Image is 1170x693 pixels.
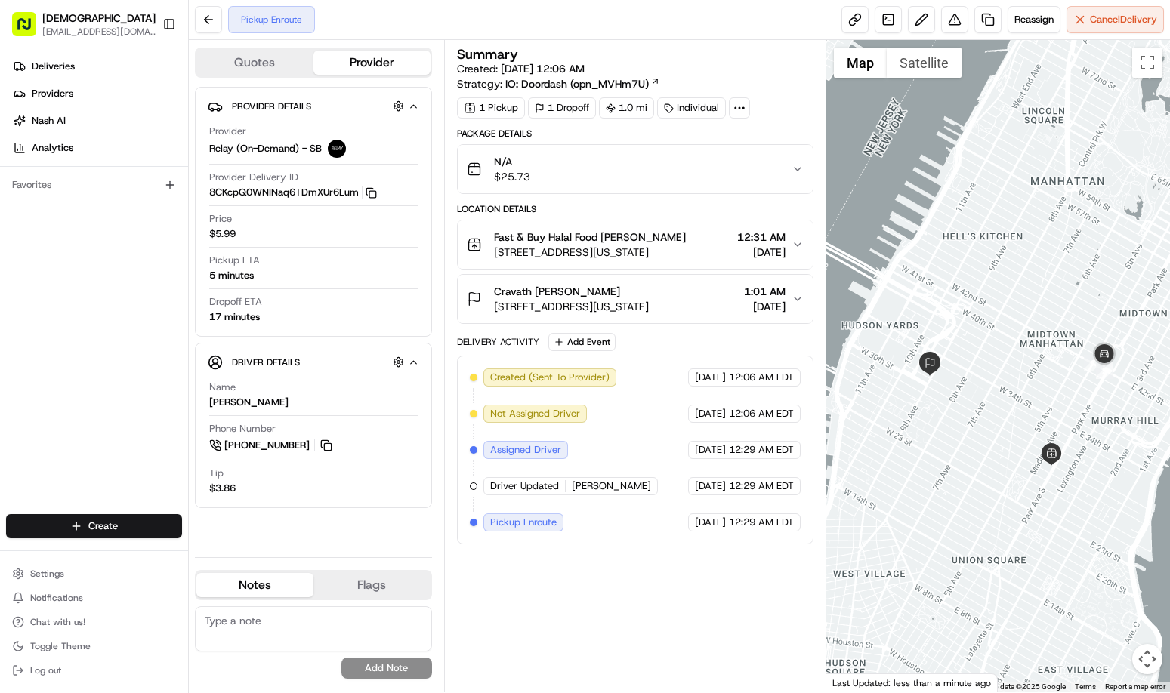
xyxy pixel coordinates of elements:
span: 12:29 AM EDT [729,516,794,529]
a: 💻API Documentation [122,213,249,240]
div: 1.0 mi [599,97,654,119]
button: [EMAIL_ADDRESS][DOMAIN_NAME] [42,26,156,38]
span: API Documentation [143,219,242,234]
a: Deliveries [6,54,188,79]
button: Map camera controls [1132,644,1162,674]
span: Pickup Enroute [490,516,557,529]
span: [DATE] [695,371,726,384]
div: 📗 [15,220,27,233]
span: Relay (On-Demand) - SB [209,142,322,156]
a: Providers [6,82,188,106]
button: Settings [6,563,182,584]
span: $5.99 [209,227,236,241]
span: Assigned Driver [490,443,561,457]
button: Start new chat [257,149,275,167]
span: $25.73 [494,169,530,184]
h3: Summary [457,48,518,61]
span: [STREET_ADDRESS][US_STATE] [494,299,649,314]
span: Cravath [PERSON_NAME] [494,284,620,299]
span: 12:06 AM EDT [729,371,794,384]
span: 12:29 AM EDT [729,443,794,457]
button: CancelDelivery [1067,6,1164,33]
a: Powered byPylon [107,255,183,267]
button: Toggle fullscreen view [1132,48,1162,78]
span: Provider Delivery ID [209,171,298,184]
button: [DEMOGRAPHIC_DATA][EMAIL_ADDRESS][DOMAIN_NAME] [6,6,156,42]
div: $3.86 [209,482,236,495]
button: N/A$25.73 [458,145,813,193]
span: Created (Sent To Provider) [490,371,610,384]
span: Analytics [32,141,73,155]
span: IO: Doordash (opn_MVHm7U) [505,76,649,91]
div: Package Details [457,128,814,140]
span: Cancel Delivery [1090,13,1157,26]
button: Flags [313,573,431,597]
span: Create [88,519,118,533]
div: Start new chat [51,144,248,159]
span: Chat with us! [30,616,85,628]
span: [STREET_ADDRESS][US_STATE] [494,245,686,260]
span: Provider [209,125,246,138]
span: [DATE] [695,443,726,457]
span: Driver Updated [490,479,559,493]
div: 1 Pickup [457,97,525,119]
span: [PHONE_NUMBER] [224,439,310,452]
button: Reassign [1008,6,1060,33]
span: Toggle Theme [30,640,91,652]
span: Nash AI [32,114,66,128]
span: Tip [209,467,224,480]
button: Notifications [6,587,182,608]
button: Cravath [PERSON_NAME][STREET_ADDRESS][US_STATE]1:01 AM[DATE] [458,275,813,323]
div: Delivery Activity [457,336,539,348]
div: 17 minutes [209,310,260,324]
div: Favorites [6,173,182,197]
span: Deliveries [32,60,75,73]
span: [DATE] [737,245,786,260]
span: 12:06 AM EDT [729,407,794,420]
a: Nash AI [6,109,188,133]
span: Phone Number [209,422,276,436]
button: [DEMOGRAPHIC_DATA] [42,11,156,26]
button: Fast & Buy Halal Food [PERSON_NAME][STREET_ADDRESS][US_STATE]12:31 AM[DATE] [458,220,813,269]
span: Dropoff ETA [209,295,262,309]
a: 📗Knowledge Base [9,213,122,240]
button: Chat with us! [6,611,182,633]
div: 5 minutes [209,269,254,282]
a: Analytics [6,136,188,160]
span: N/A [494,154,530,169]
span: Price [209,212,232,226]
button: Provider Details [208,94,419,119]
span: Driver Details [232,356,300,368]
span: [DATE] [744,299,786,314]
img: Nash [15,15,45,45]
span: Knowledge Base [30,219,116,234]
span: Name [209,380,236,394]
a: IO: Doordash (opn_MVHm7U) [505,76,660,91]
a: Report a map error [1105,682,1165,691]
button: Toggle Theme [6,636,182,657]
button: Notes [196,573,313,597]
button: Provider [313,51,431,75]
span: Not Assigned Driver [490,407,580,420]
div: [PERSON_NAME] [209,396,289,409]
div: Location Details [457,203,814,215]
button: Show street map [834,48,887,78]
button: Driver Details [208,350,419,374]
div: 💻 [128,220,140,233]
a: [PHONE_NUMBER] [209,437,335,454]
span: [DATE] [695,407,726,420]
div: 1 Dropoff [528,97,596,119]
span: Notifications [30,592,83,604]
span: [PERSON_NAME] [572,479,651,493]
div: Last Updated: less than a minute ago [826,673,998,692]
span: Created: [457,61,585,76]
button: 8CKcpQ0WNINaq6TDmXUr6Lum [209,186,377,199]
span: 1:01 AM [744,284,786,299]
span: [DATE] [695,516,726,529]
button: Create [6,514,182,538]
img: relay_logo_black.png [328,140,346,158]
button: Quotes [196,51,313,75]
span: Reassign [1014,13,1054,26]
